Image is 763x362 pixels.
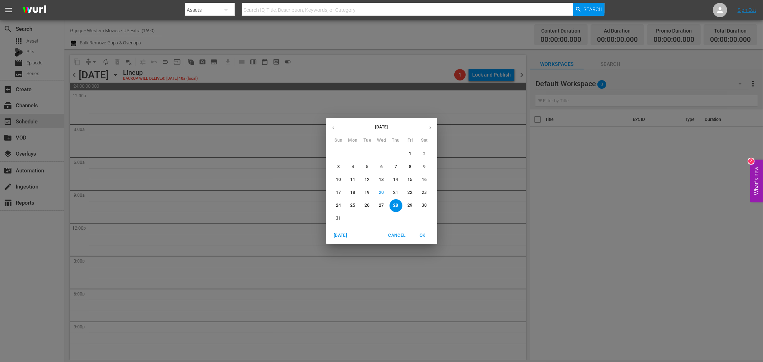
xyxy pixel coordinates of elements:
[332,161,345,173] button: 3
[332,212,345,225] button: 31
[385,230,408,241] button: Cancel
[395,164,397,170] p: 7
[375,199,388,212] button: 27
[750,160,763,202] button: Open Feedback Widget
[375,173,388,186] button: 13
[404,199,417,212] button: 29
[422,177,427,183] p: 16
[350,190,355,196] p: 18
[423,164,426,170] p: 9
[418,148,431,161] button: 2
[347,186,360,199] button: 18
[365,202,370,209] p: 26
[375,137,388,144] span: Wed
[365,190,370,196] p: 19
[336,190,341,196] p: 17
[361,173,374,186] button: 12
[422,202,427,209] p: 30
[329,230,352,241] button: [DATE]
[17,2,52,19] img: ans4CAIJ8jUAAAAAAAAAAAAAAAAAAAAAAAAgQb4GAAAAAAAAAAAAAAAAAAAAAAAAJMjXAAAAAAAAAAAAAAAAAAAAAAAAgAT5G...
[347,173,360,186] button: 11
[336,215,341,221] p: 31
[393,202,398,209] p: 28
[409,151,411,157] p: 1
[411,230,434,241] button: OK
[332,137,345,144] span: Sun
[423,151,426,157] p: 2
[404,137,417,144] span: Fri
[390,186,402,199] button: 21
[337,164,340,170] p: 3
[407,190,412,196] p: 22
[388,232,405,239] span: Cancel
[748,158,754,164] div: 2
[336,177,341,183] p: 10
[418,186,431,199] button: 23
[404,186,417,199] button: 22
[390,173,402,186] button: 14
[407,177,412,183] p: 15
[361,199,374,212] button: 26
[375,186,388,199] button: 20
[366,164,368,170] p: 5
[393,177,398,183] p: 14
[418,173,431,186] button: 16
[347,137,360,144] span: Mon
[347,199,360,212] button: 25
[738,7,756,13] a: Sign Out
[390,199,402,212] button: 28
[404,161,417,173] button: 8
[414,232,431,239] span: OK
[332,232,349,239] span: [DATE]
[361,137,374,144] span: Tue
[404,173,417,186] button: 15
[409,164,411,170] p: 8
[375,161,388,173] button: 6
[332,199,345,212] button: 24
[347,161,360,173] button: 4
[332,186,345,199] button: 17
[352,164,354,170] p: 4
[380,164,383,170] p: 6
[584,3,603,16] span: Search
[422,190,427,196] p: 23
[332,173,345,186] button: 10
[393,190,398,196] p: 21
[390,161,402,173] button: 7
[336,202,341,209] p: 24
[407,202,412,209] p: 29
[350,202,355,209] p: 25
[418,137,431,144] span: Sat
[379,177,384,183] p: 13
[418,161,431,173] button: 9
[379,190,384,196] p: 20
[350,177,355,183] p: 11
[361,186,374,199] button: 19
[418,199,431,212] button: 30
[365,177,370,183] p: 12
[4,6,13,14] span: menu
[361,161,374,173] button: 5
[340,124,423,130] p: [DATE]
[379,202,384,209] p: 27
[390,137,402,144] span: Thu
[404,148,417,161] button: 1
